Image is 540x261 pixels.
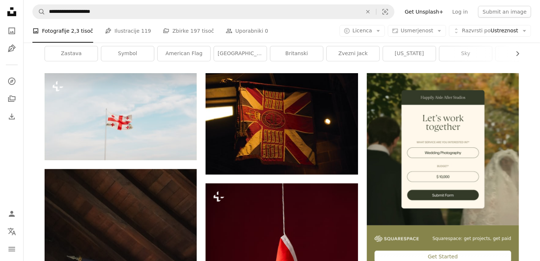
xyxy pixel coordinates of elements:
[172,27,189,35] font: Zbirke
[115,27,140,35] font: Ilustracije
[367,73,519,225] img: file-1747939393036-2c53a76c450aimage
[478,6,531,18] button: Submit an image
[4,224,19,239] button: Jezik
[327,46,379,61] a: Zvezni Jack
[449,25,531,37] button: Razvrsti poUstreznost
[376,5,394,19] button: Vizualno iskanje
[4,4,19,21] a: Home — Unsplash
[265,27,268,35] span: 0
[401,28,433,33] span: Usmerjenost
[101,46,154,61] a: symbol
[375,236,419,242] img: file-1747939142011-51e5cc87e3c9
[439,46,492,61] a: sky
[226,19,268,43] a: Uporabniki 0
[4,92,19,106] a: Collections
[206,120,358,127] a: text
[4,207,19,221] a: Prijava / Prijava
[4,41,19,56] a: Illustrations
[511,46,519,61] button: scroll list to the right
[400,6,448,18] a: Get Unsplash+
[32,4,395,19] form: Iskanje ponazoritev na celotnem spletnem mestu
[235,27,263,35] font: Uporabniki
[4,109,19,124] a: Download History
[33,5,45,19] button: Search Unsplash
[270,46,323,61] a: britanski
[388,25,446,37] button: Usmerjenost
[141,27,151,35] span: 119
[4,24,19,38] a: Photos
[340,25,385,37] button: Licenca
[383,46,436,61] a: [US_STATE]
[360,5,376,19] button: Clear
[462,28,491,33] span: Razvrsti po
[45,46,98,61] a: zastava
[432,236,511,242] span: Squarespace: get projects, get paid
[206,73,358,174] img: Besedilno sporočilo
[45,73,197,160] img: zastava, ki leti v vetru z modrim nebom v ozadju
[163,19,214,43] a: Zbirke 197 tisoč
[4,242,19,257] button: Meni
[353,28,372,33] span: Licenca
[158,46,210,61] a: american flag
[214,46,267,61] a: [GEOGRAPHIC_DATA]
[448,6,472,18] a: Log in
[4,74,19,89] a: Explore
[45,113,197,120] a: a flag flying in the wind with a blue sky in the background
[190,27,214,35] span: 197 tisoč
[462,27,518,35] span: Ustreznost
[105,19,151,43] a: Ilustracije 119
